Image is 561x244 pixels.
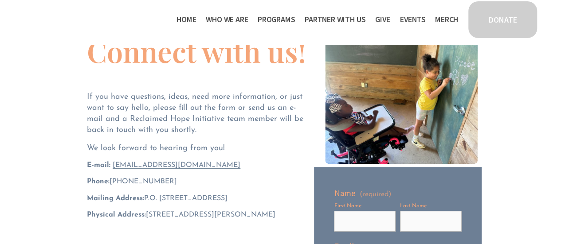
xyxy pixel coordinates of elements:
[375,12,390,27] a: Give
[87,162,110,169] strong: E-mail:
[87,178,177,185] span: ‪[PHONE_NUMBER]‬
[258,12,295,27] a: folder dropdown
[206,13,248,26] span: Who We Are
[334,187,355,199] span: Name
[87,195,144,202] strong: Mailing Address:
[435,12,458,27] a: Merch
[334,202,396,211] div: First Name
[400,202,462,211] div: Last Name
[258,13,295,26] span: Programs
[87,178,110,185] strong: Phone:
[87,211,275,218] span: [STREET_ADDRESS][PERSON_NAME]
[400,12,425,27] a: Events
[206,12,248,27] a: folder dropdown
[305,12,365,27] a: folder dropdown
[113,162,240,169] a: [EMAIL_ADDRESS][DOMAIN_NAME]
[87,37,306,66] h1: Connect with us!
[360,191,391,198] span: (required)
[87,211,146,218] strong: Physical Address:
[87,93,306,135] span: If you have questions, ideas, need more information, or just want to say hello, please fill out t...
[305,13,365,26] span: Partner With Us
[87,144,225,152] span: We look forward to hearing from you!
[177,12,196,27] a: Home
[87,195,228,202] span: P.O. [STREET_ADDRESS]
